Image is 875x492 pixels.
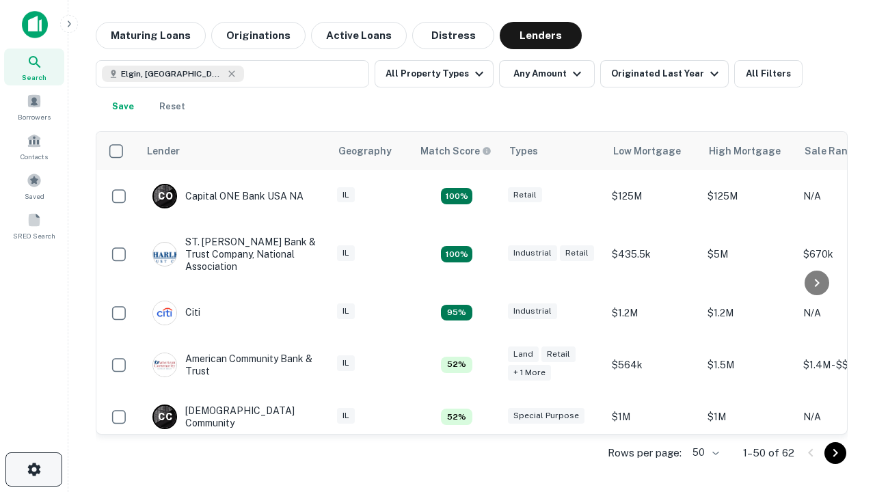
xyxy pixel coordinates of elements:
[311,22,407,49] button: Active Loans
[605,222,701,287] td: $435.5k
[441,246,472,262] div: Matching Properties: 17, hasApolloMatch: undefined
[605,339,701,391] td: $564k
[158,189,172,204] p: C O
[4,49,64,85] a: Search
[734,60,803,87] button: All Filters
[687,443,721,463] div: 50
[412,22,494,49] button: Distress
[605,170,701,222] td: $125M
[337,408,355,424] div: IL
[509,143,538,159] div: Types
[147,143,180,159] div: Lender
[4,128,64,165] a: Contacts
[501,132,605,170] th: Types
[508,303,557,319] div: Industrial
[13,230,55,241] span: SREO Search
[338,143,392,159] div: Geography
[441,409,472,425] div: Matching Properties: 5, hasApolloMatch: undefined
[4,207,64,244] a: SREO Search
[611,66,723,82] div: Originated Last Year
[375,60,494,87] button: All Property Types
[420,143,492,159] div: Capitalize uses an advanced AI algorithm to match your search with the best lender. The match sco...
[605,287,701,339] td: $1.2M
[701,339,796,391] td: $1.5M
[337,187,355,203] div: IL
[153,301,176,325] img: picture
[21,151,48,162] span: Contacts
[541,346,576,362] div: Retail
[605,132,701,170] th: Low Mortgage
[600,60,729,87] button: Originated Last Year
[158,410,172,424] p: C C
[824,442,846,464] button: Go to next page
[605,391,701,443] td: $1M
[508,346,539,362] div: Land
[701,170,796,222] td: $125M
[4,167,64,204] a: Saved
[412,132,501,170] th: Capitalize uses an advanced AI algorithm to match your search with the best lender. The match sco...
[508,245,557,261] div: Industrial
[807,339,875,405] iframe: Chat Widget
[420,143,489,159] h6: Match Score
[152,405,317,429] div: [DEMOGRAPHIC_DATA] Community
[22,11,48,38] img: capitalize-icon.png
[211,22,306,49] button: Originations
[441,188,472,204] div: Matching Properties: 16, hasApolloMatch: undefined
[701,391,796,443] td: $1M
[337,303,355,319] div: IL
[4,88,64,125] a: Borrowers
[153,353,176,377] img: picture
[508,408,584,424] div: Special Purpose
[121,68,224,80] span: Elgin, [GEOGRAPHIC_DATA], [GEOGRAPHIC_DATA]
[337,355,355,371] div: IL
[25,191,44,202] span: Saved
[101,93,145,120] button: Save your search to get updates of matches that match your search criteria.
[96,60,369,87] button: Elgin, [GEOGRAPHIC_DATA], [GEOGRAPHIC_DATA]
[701,132,796,170] th: High Mortgage
[18,111,51,122] span: Borrowers
[96,22,206,49] button: Maturing Loans
[560,245,594,261] div: Retail
[152,184,304,208] div: Capital ONE Bank USA NA
[441,305,472,321] div: Matching Properties: 9, hasApolloMatch: undefined
[152,301,200,325] div: Citi
[499,60,595,87] button: Any Amount
[152,236,317,273] div: ST. [PERSON_NAME] Bank & Trust Company, National Association
[613,143,681,159] div: Low Mortgage
[701,287,796,339] td: $1.2M
[337,245,355,261] div: IL
[153,243,176,266] img: picture
[500,22,582,49] button: Lenders
[441,357,472,373] div: Matching Properties: 5, hasApolloMatch: undefined
[701,222,796,287] td: $5M
[743,445,794,461] p: 1–50 of 62
[508,187,542,203] div: Retail
[22,72,46,83] span: Search
[508,365,551,381] div: + 1 more
[152,353,317,377] div: American Community Bank & Trust
[139,132,330,170] th: Lender
[330,132,412,170] th: Geography
[709,143,781,159] div: High Mortgage
[608,445,682,461] p: Rows per page:
[150,93,194,120] button: Reset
